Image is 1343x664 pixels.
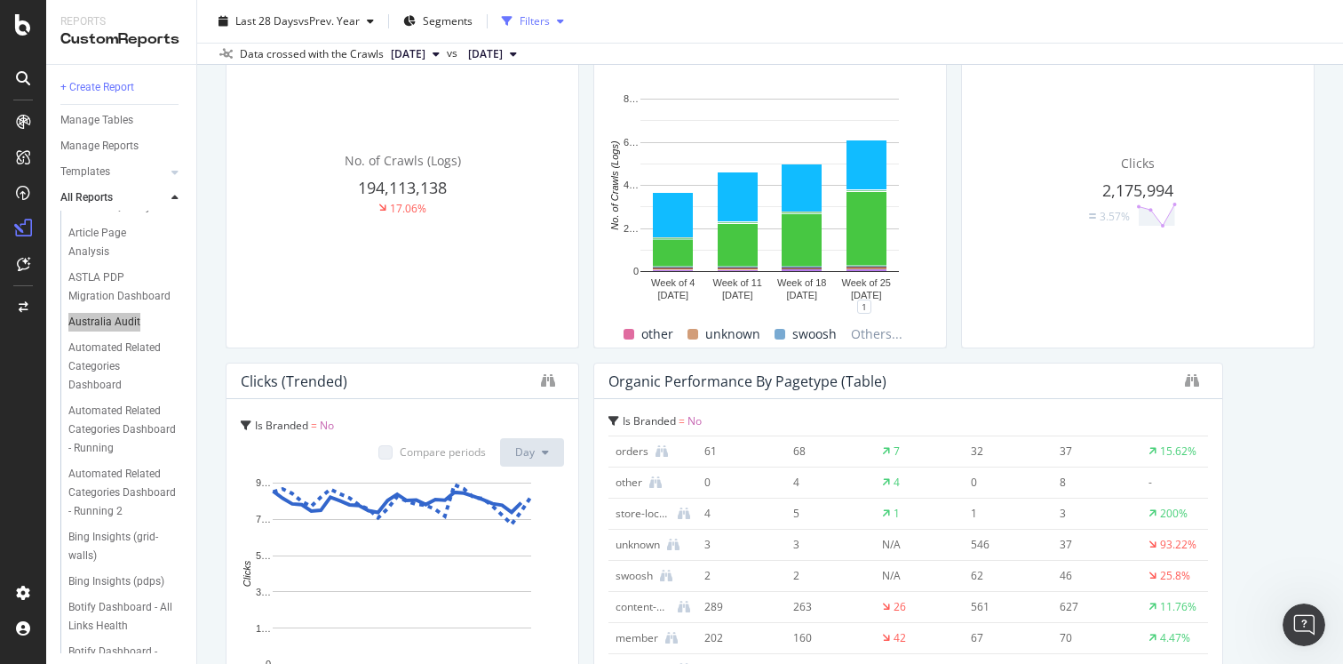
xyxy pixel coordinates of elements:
span: other [641,324,673,345]
span: Is Branded [255,418,308,433]
div: 62 [971,568,1038,584]
div: 0 [971,475,1038,491]
div: 5 [793,506,861,522]
div: 7 [894,444,900,460]
text: Week of 11 [713,277,762,288]
div: 61 [704,444,772,460]
div: Australia Audit [68,313,140,332]
span: 2024 Aug. 20th [468,46,503,62]
div: - [1148,475,1216,491]
div: 2 [704,568,772,584]
button: [DATE] [384,44,447,65]
div: N/A [882,568,957,584]
text: 8… [624,93,639,104]
div: 1 [894,506,900,522]
div: 15.62% [1160,444,1196,460]
span: No [687,413,702,428]
div: Manage Tables [60,111,133,130]
div: 546 [971,537,1038,553]
span: No. of Crawls (Logs) [345,152,461,169]
span: No [320,418,334,433]
span: swoosh [792,324,837,345]
div: 11.76% [1160,599,1196,615]
text: [DATE] [786,290,817,300]
div: Clicks (Trended) [241,372,347,390]
span: = [311,418,317,433]
span: unknown [705,324,760,345]
img: Equal [1089,213,1096,219]
div: Organic Performance by Pagetype (Table) [608,372,886,390]
div: 202 [704,630,772,646]
button: Filters [495,7,571,36]
a: Automated Related Categories Dashboard [68,339,184,395]
div: 93.22% [1160,537,1196,553]
div: 26 [894,599,906,615]
div: 25.8% [1160,568,1190,584]
text: No. of Crawls (Logs) [609,140,620,230]
div: Templates [60,163,110,181]
div: Automated Related Categories Dashboard - Running [68,402,176,458]
div: 1 [857,300,871,314]
a: Botify Dashboard - All Links Health [68,598,184,636]
div: 3.57% [1100,209,1130,224]
span: vs [447,45,461,61]
text: Week of 4 [651,277,695,288]
div: 289 [704,599,772,615]
a: Automated Related Categories Dashboard - Running 2 [68,465,184,521]
div: binoculars [1185,373,1199,388]
div: Compare periods [400,444,486,460]
a: Australia Audit [68,313,184,332]
div: 3 [704,537,772,553]
div: 32 [971,444,1038,460]
span: Segments [423,13,473,28]
div: 3 [1060,506,1127,522]
div: 4 [894,475,900,491]
div: Data crossed with the Crawls [240,46,384,62]
button: [DATE] [461,44,524,65]
a: ASTLA PDP Migration Dashboard [68,268,184,306]
div: Bing Insights (grid-walls) [68,528,169,565]
span: Others... [844,324,910,345]
a: Manage Reports [60,137,184,156]
text: [DATE] [851,290,882,300]
span: Is Branded [623,413,676,428]
div: N/A [882,537,957,553]
text: 6… [624,137,639,148]
text: 2… [624,223,639,234]
div: 2 [793,568,861,584]
a: All Reports [60,188,166,207]
span: vs Prev. Year [298,13,360,28]
div: 68 [793,444,861,460]
button: Day [500,438,564,467]
iframe: Intercom live chat [1283,604,1325,646]
div: 37 [1060,444,1127,460]
div: 0 [704,475,772,491]
div: A chart. [608,90,932,307]
text: 3… [256,587,271,597]
div: 627 [1060,599,1127,615]
div: 4 [704,506,772,522]
text: Week of 18 [777,277,826,288]
span: 2025 Aug. 31st [391,46,425,62]
a: Article Page Analysis [68,224,184,261]
div: Filters [520,13,550,28]
button: Segments [396,7,480,36]
div: unknown [616,537,660,553]
div: Botify Dashboard - All Links Health [68,598,172,636]
div: Automated Related Categories Dashboard - Running 2 [68,465,177,521]
text: 5… [256,550,271,561]
div: swoosh [616,568,653,584]
text: [DATE] [722,290,753,300]
div: CustomReports [60,29,182,50]
div: Article Page Analysis [68,224,167,261]
div: Bing Insights (pdps) [68,572,164,591]
div: member [616,630,658,646]
span: 2,175,994 [1102,180,1173,201]
text: 1… [256,623,271,634]
div: Automated Related Categories Dashboard [68,339,175,395]
div: 263 [793,599,861,615]
a: Bing Insights (pdps) [68,572,184,591]
div: 561 [971,599,1038,615]
div: content-walls [616,599,671,615]
span: Day [515,444,535,460]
